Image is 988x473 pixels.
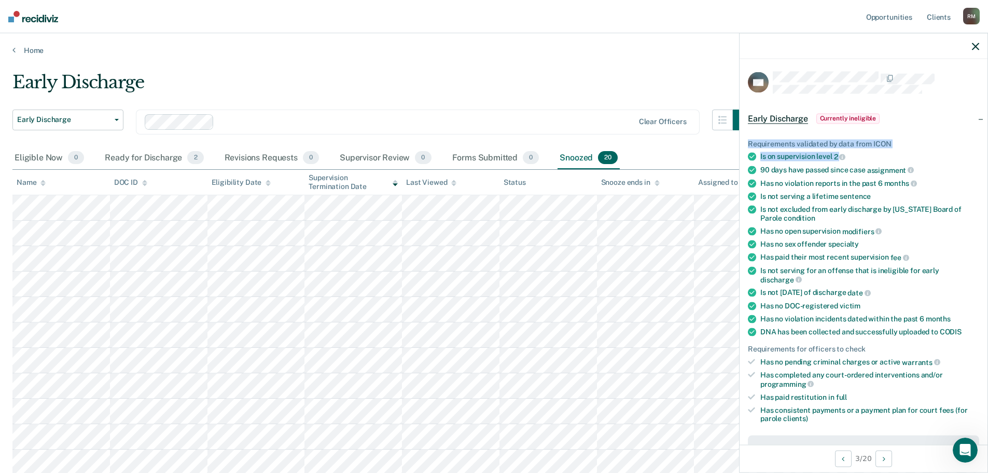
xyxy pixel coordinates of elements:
div: Snoozed [558,147,620,170]
div: Has no violation incidents dated within the past 6 [760,314,979,323]
span: clients) [783,414,808,423]
div: Has no sex offender [760,240,979,249]
div: Is on supervision level [760,152,979,161]
span: 0 [68,151,84,165]
div: Snoozed by [PERSON_NAME][EMAIL_ADDRESS][PERSON_NAME][US_STATE][DOMAIN_NAME] on [DATE]. [DATE] is ... [756,444,971,470]
span: CODIS [940,327,962,335]
div: Requirements validated by data from ICON [748,139,979,148]
span: months [884,179,917,187]
span: 0 [415,151,431,165]
div: Ready for Discharge [103,147,205,170]
div: Has no DOC-registered [760,301,979,310]
span: 20 [598,151,618,165]
div: Eligibility Date [212,178,271,187]
div: 90 days have passed since case [760,165,979,174]
span: date [847,289,870,297]
span: modifiers [842,227,882,235]
div: Has no violation reports in the past 6 [760,179,979,188]
div: Is not serving a lifetime [760,192,979,201]
div: Supervision Termination Date [309,173,398,191]
div: Assigned to [698,178,747,187]
div: Early Discharge [12,72,754,101]
div: 3 / 20 [740,444,987,472]
div: Has consistent payments or a payment plan for court fees (for parole [760,406,979,423]
span: sentence [840,192,871,200]
div: Supervisor Review [338,147,434,170]
div: Has paid restitution in [760,393,979,401]
div: Is not [DATE] of discharge [760,288,979,298]
div: Clear officers [639,117,687,126]
span: Early Discharge [748,113,808,124]
span: 0 [523,151,539,165]
div: Is not serving for an offense that is ineligible for early [760,266,979,283]
div: Has completed any court-ordered interventions and/or [760,371,979,388]
span: condition [784,213,815,222]
div: Eligible Now [12,147,86,170]
a: Home [12,46,976,55]
span: programming [760,380,814,388]
span: specialty [828,240,859,248]
span: months [926,314,951,322]
div: R M [963,8,980,24]
span: Early Discharge [17,115,110,124]
span: 0 [303,151,319,165]
span: victim [840,301,860,309]
div: Has no open supervision [760,226,979,236]
span: 2 [834,153,846,161]
div: Forms Submitted [450,147,541,170]
img: Recidiviz [8,11,58,22]
div: Early DischargeCurrently ineligible [740,102,987,135]
div: DOC ID [114,178,147,187]
div: Is not excluded from early discharge by [US_STATE] Board of Parole [760,205,979,223]
div: Revisions Requests [222,147,321,170]
span: assignment [867,166,914,174]
span: discharge [760,275,802,283]
div: Name [17,178,46,187]
div: Requirements for officers to check [748,344,979,353]
span: full [836,393,847,401]
span: Currently ineligible [816,113,880,124]
div: Has paid their most recent supervision [760,253,979,262]
div: Status [504,178,526,187]
div: DNA has been collected and successfully uploaded to [760,327,979,336]
div: Snooze ends in [601,178,660,187]
button: Next Opportunity [875,450,892,467]
div: Has no pending criminal charges or active [760,357,979,367]
span: 2 [187,151,203,165]
div: Last Viewed [406,178,456,187]
iframe: Intercom live chat [953,438,978,463]
span: fee [890,253,909,262]
span: warrants [902,358,940,366]
button: Previous Opportunity [835,450,852,467]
